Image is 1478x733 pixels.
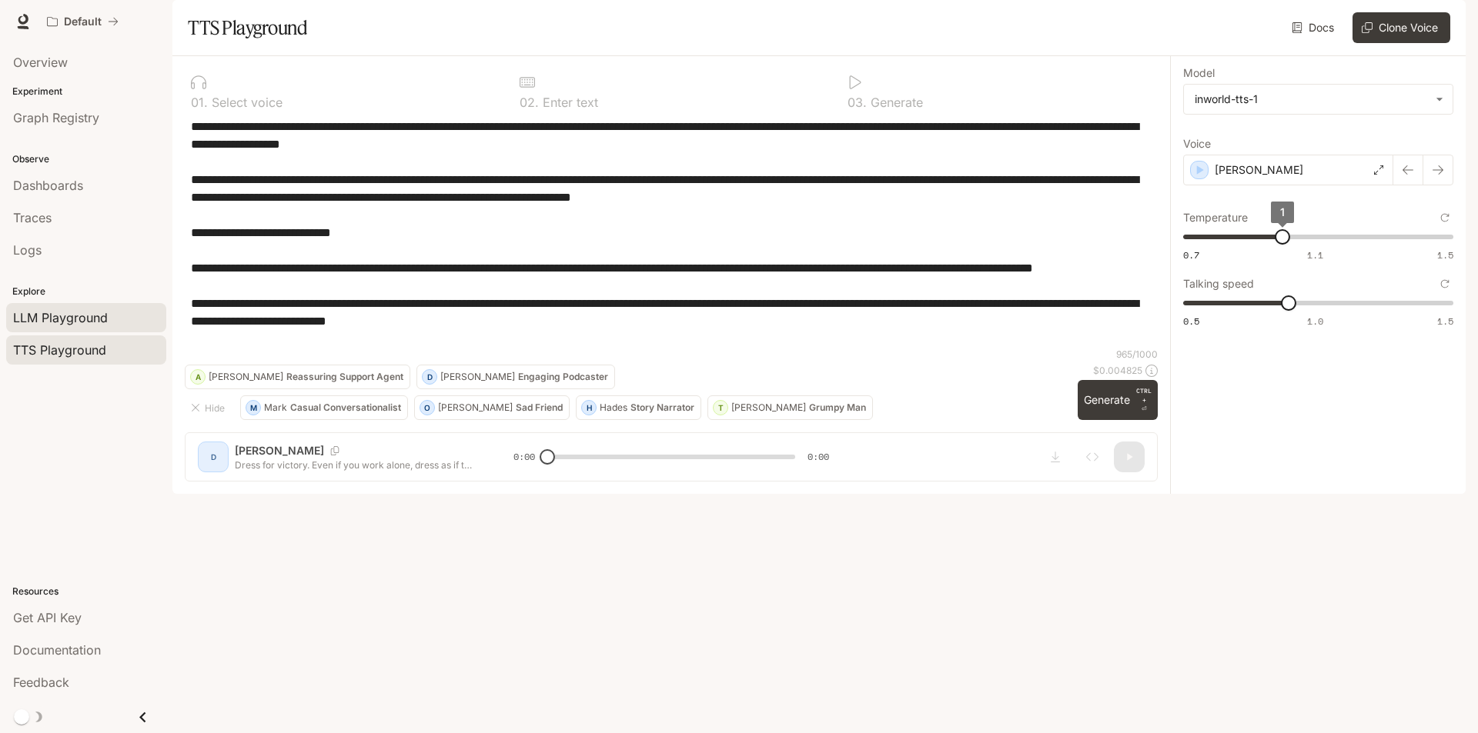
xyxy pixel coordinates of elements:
button: Hide [185,395,234,420]
span: 1.0 [1307,315,1323,328]
p: Model [1183,68,1215,78]
span: 1.5 [1437,248,1453,262]
p: [PERSON_NAME] [209,372,283,381]
span: 1.1 [1307,248,1323,262]
p: Grumpy Man [809,403,866,412]
p: [PERSON_NAME] [1215,162,1303,178]
button: A[PERSON_NAME]Reassuring Support Agent [185,365,410,389]
p: [PERSON_NAME] [731,403,806,412]
div: T [714,395,727,420]
p: Enter text [539,96,598,108]
p: Voice [1183,138,1211,149]
div: H [582,395,596,420]
p: Engaging Podcaster [518,372,608,381]
p: 0 2 . [520,96,539,108]
h1: TTS Playground [188,12,307,43]
p: Generate [867,96,923,108]
button: GenerateCTRL +⏎ [1078,380,1158,420]
p: 0 3 . [848,96,867,108]
p: ⏎ [1136,386,1152,414]
button: MMarkCasual Conversationalist [240,395,408,420]
p: CTRL + [1136,386,1152,405]
p: Casual Conversationalist [290,403,401,412]
button: Reset to default [1436,209,1453,226]
a: Docs [1289,12,1340,43]
p: Sad Friend [516,403,563,412]
span: 1 [1280,205,1285,218]
button: O[PERSON_NAME]Sad Friend [414,395,570,420]
button: Clone Voice [1353,12,1450,43]
button: HHadesStory Narrator [576,395,701,420]
p: Story Narrator [630,403,694,412]
p: [PERSON_NAME] [440,372,515,381]
p: Default [64,15,102,28]
div: O [420,395,434,420]
button: Reset to default [1436,275,1453,292]
p: Temperature [1183,212,1248,223]
button: T[PERSON_NAME]Grumpy Man [707,395,873,420]
div: A [191,365,205,389]
button: All workspaces [40,6,125,37]
span: 0.7 [1183,248,1199,262]
button: D[PERSON_NAME]Engaging Podcaster [416,365,615,389]
p: Reassuring Support Agent [286,372,403,381]
p: Hades [600,403,627,412]
div: inworld-tts-1 [1195,92,1428,107]
span: 1.5 [1437,315,1453,328]
div: inworld-tts-1 [1184,85,1453,114]
div: M [246,395,260,420]
p: Talking speed [1183,278,1254,289]
p: Select voice [208,96,283,108]
p: [PERSON_NAME] [438,403,513,412]
p: $ 0.004825 [1093,364,1142,377]
span: 0.5 [1183,315,1199,328]
div: D [423,365,436,389]
p: Mark [264,403,287,412]
p: 0 1 . [191,96,208,108]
